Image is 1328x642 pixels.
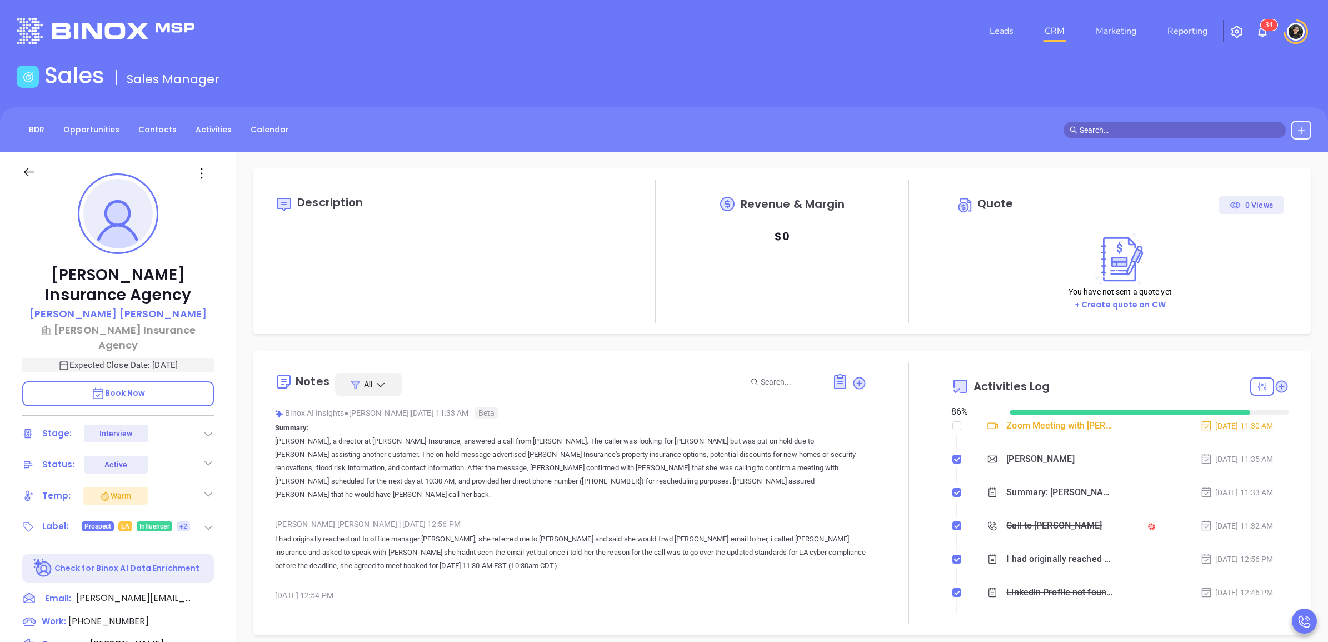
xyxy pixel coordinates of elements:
[761,376,820,388] input: Search...
[1287,23,1305,41] img: user
[99,489,131,502] div: Warm
[1006,584,1114,601] div: Linkedin Profile not foundOther email:&nbsp;[EMAIL_ADDRESS][DOMAIN_NAME]
[275,410,283,418] img: svg%3e
[83,179,153,248] img: profile-user
[475,407,498,419] span: Beta
[1256,25,1269,38] img: iconNotification
[275,587,866,604] div: [DATE] 12:54 PM
[244,121,296,139] a: Calendar
[1265,21,1269,29] span: 3
[29,306,207,321] p: [PERSON_NAME] [PERSON_NAME]
[1040,20,1069,42] a: CRM
[45,591,71,606] span: Email:
[104,456,127,474] div: Active
[17,18,194,44] img: logo
[84,520,112,532] span: Prospect
[1163,20,1212,42] a: Reporting
[42,456,75,473] div: Status:
[22,265,214,305] p: [PERSON_NAME] Insurance Agency
[973,381,1050,392] span: Activities Log
[957,196,975,214] img: Circle dollar
[977,196,1014,211] span: Quote
[1200,453,1274,465] div: [DATE] 11:35 AM
[1070,126,1077,134] span: search
[951,405,996,419] div: 86 %
[1080,124,1280,136] input: Search…
[1230,196,1273,214] div: 0 Views
[275,435,866,501] p: [PERSON_NAME], a director at [PERSON_NAME] Insurance, answered a call from [PERSON_NAME]. The cal...
[297,195,363,210] span: Description
[29,306,207,322] a: [PERSON_NAME] [PERSON_NAME]
[1006,451,1074,467] div: [PERSON_NAME]
[54,563,199,574] p: Check for Binox AI Data Enrichment
[91,387,146,399] span: Book Now
[1200,553,1274,565] div: [DATE] 12:56 PM
[275,405,866,421] div: Binox AI Insights [PERSON_NAME] | [DATE] 11:33 AM
[1006,417,1114,434] div: Zoom Meeting with [PERSON_NAME]
[42,518,69,535] div: Label:
[1090,233,1150,286] img: Create on CWSell
[741,198,845,210] span: Revenue & Margin
[275,516,866,532] div: [PERSON_NAME] [PERSON_NAME] [DATE] 12:56 PM
[132,121,183,139] a: Contacts
[364,379,372,390] span: All
[399,520,401,529] span: |
[1071,298,1169,311] button: + Create quote on CW
[1006,551,1114,568] div: I had originally reached out to office manager [PERSON_NAME], she referred me to [PERSON_NAME] an...
[33,559,53,578] img: Ai-Enrich-DaqCidB-.svg
[42,487,71,504] div: Temp:
[1200,520,1274,532] div: [DATE] 11:32 AM
[121,520,129,532] span: LA
[68,615,149,628] span: [PHONE_NUMBER]
[1200,586,1274,599] div: [DATE] 12:46 PM
[99,425,133,442] div: Interview
[1200,420,1274,432] div: [DATE] 11:30 AM
[42,425,72,442] div: Stage:
[985,20,1018,42] a: Leads
[275,532,866,573] p: I had originally reached out to office manager [PERSON_NAME], she referred me to [PERSON_NAME] an...
[22,358,214,372] p: Expected Close Date: [DATE]
[1006,517,1102,534] div: Call to [PERSON_NAME]
[22,121,51,139] a: BDR
[1069,286,1172,298] p: You have not sent a quote yet
[296,376,329,387] div: Notes
[22,322,214,352] a: [PERSON_NAME] Insurance Agency
[179,520,187,532] span: +2
[775,226,789,246] p: $ 0
[1261,19,1277,31] sup: 34
[344,409,349,417] span: ●
[189,121,238,139] a: Activities
[44,62,104,89] h1: Sales
[1230,25,1244,38] img: iconSetting
[1200,486,1274,499] div: [DATE] 11:33 AM
[42,615,66,627] span: Work :
[1075,299,1166,310] a: + Create quote on CW
[139,520,169,532] span: Influencer
[76,591,193,605] span: [PERSON_NAME][EMAIL_ADDRESS][DOMAIN_NAME]
[127,71,219,88] span: Sales Manager
[1091,20,1141,42] a: Marketing
[1269,21,1273,29] span: 4
[275,424,309,432] b: Summary:
[57,121,126,139] a: Opportunities
[1006,484,1114,501] div: Summary: [PERSON_NAME], a director at [PERSON_NAME] Insurance, answered a call from [GEOGRAPHIC_D...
